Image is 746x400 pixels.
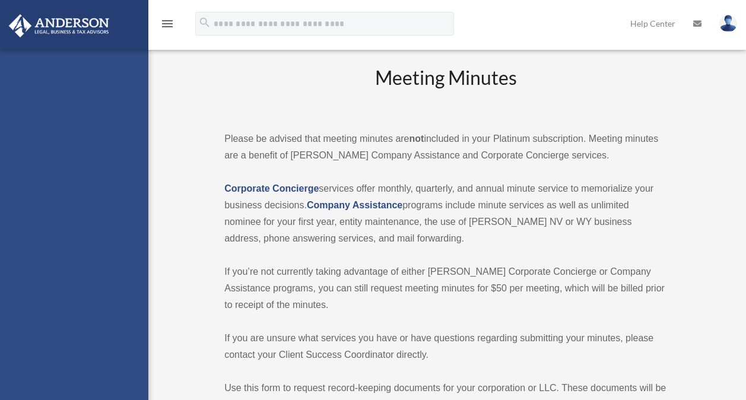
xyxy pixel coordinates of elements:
i: search [198,16,211,29]
a: Corporate Concierge [224,183,319,193]
a: menu [160,21,174,31]
img: User Pic [719,15,737,32]
p: If you are unsure what services you have or have questions regarding submitting your minutes, ple... [224,330,667,363]
p: If you’re not currently taking advantage of either [PERSON_NAME] Corporate Concierge or Company A... [224,264,667,313]
h2: Meeting Minutes [224,65,667,114]
img: Anderson Advisors Platinum Portal [5,14,113,37]
p: Please be advised that meeting minutes are included in your Platinum subscription. Meeting minute... [224,131,667,164]
strong: not [409,134,424,144]
i: menu [160,17,174,31]
a: Company Assistance [307,200,402,210]
p: services offer monthly, quarterly, and annual minute service to memorialize your business decisio... [224,180,667,247]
